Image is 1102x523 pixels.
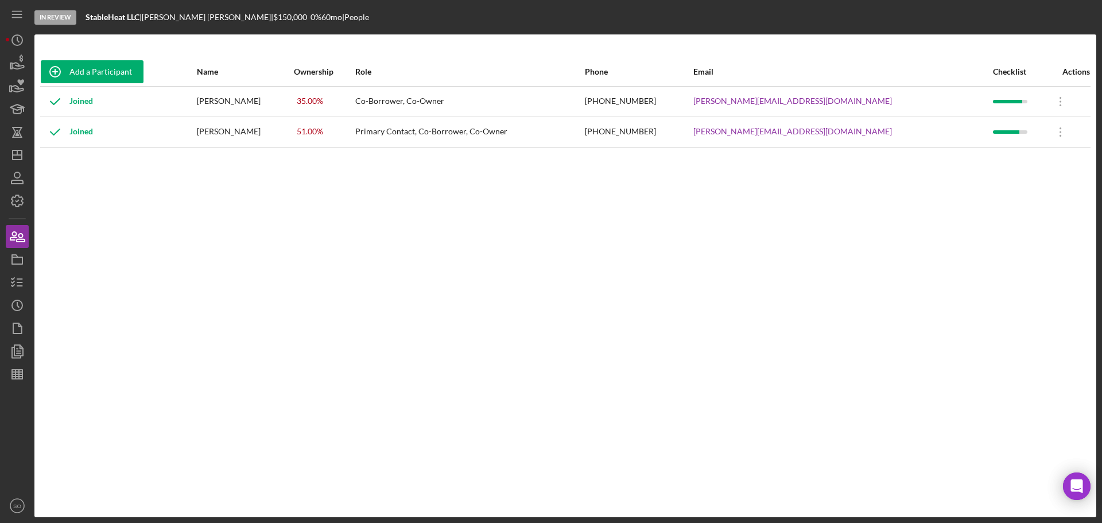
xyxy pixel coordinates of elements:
div: 60 mo [321,13,342,22]
span: $150,000 [273,12,307,22]
div: Checklist [993,67,1045,76]
div: [PERSON_NAME] [197,87,293,116]
div: 35.00 % [294,94,326,109]
div: Add a Participant [69,60,132,83]
div: Role [355,67,584,76]
div: | [86,13,142,22]
div: 0 % [311,13,321,22]
div: Co-Borrower, Co-Owner [355,87,584,116]
button: Add a Participant [41,60,143,83]
div: Joined [41,118,93,146]
button: SO [6,494,29,517]
text: SO [13,503,21,509]
div: Ownership [294,67,354,76]
b: StableHeat LLC [86,12,139,22]
div: Open Intercom Messenger [1063,472,1091,500]
div: Name [197,67,293,76]
div: Actions [1046,67,1090,76]
div: In Review [34,10,76,25]
div: [PHONE_NUMBER] [585,87,692,116]
div: Phone [585,67,692,76]
div: [PERSON_NAME] [197,118,293,146]
div: | People [342,13,369,22]
a: [PERSON_NAME][EMAIL_ADDRESS][DOMAIN_NAME] [693,96,892,106]
div: [PERSON_NAME] [PERSON_NAME] | [142,13,273,22]
div: 51.00 % [294,124,326,139]
div: Joined [41,87,93,116]
div: [PHONE_NUMBER] [585,118,692,146]
div: Email [693,67,992,76]
div: Primary Contact, Co-Borrower, Co-Owner [355,118,584,146]
a: [PERSON_NAME][EMAIL_ADDRESS][DOMAIN_NAME] [693,127,892,136]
